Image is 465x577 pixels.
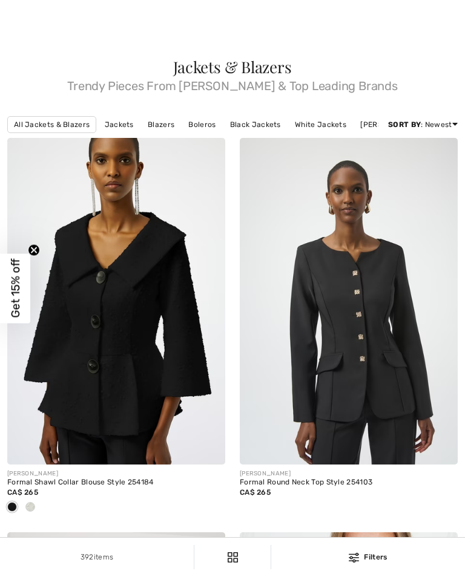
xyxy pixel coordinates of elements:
div: Formal Round Neck Top Style 254103 [240,478,458,487]
img: Filters [349,553,359,562]
span: 392 [81,553,94,561]
span: CA$ 265 [240,488,271,497]
span: Jackets & Blazers [173,56,291,77]
img: Filters [228,552,238,562]
span: Get 15% off [8,259,22,318]
div: [PERSON_NAME] [7,469,225,478]
div: [PERSON_NAME] [240,469,458,478]
a: Black Jackets [224,117,287,132]
a: White Jackets [289,117,352,132]
a: Blazers [142,117,180,132]
div: Formal Shawl Collar Blouse Style 254184 [7,478,225,487]
span: CA$ 265 [7,488,38,497]
div: Black [3,498,21,518]
div: Filters [279,552,458,562]
a: [PERSON_NAME] Jackets [354,117,458,132]
div: Winter White [21,498,39,518]
a: Jackets [99,117,140,132]
a: All Jackets & Blazers [7,116,96,133]
img: Formal Shawl Collar Blouse Style 254184. Black [7,138,225,465]
a: Boleros [182,117,222,132]
span: Trendy Pieces From [PERSON_NAME] & Top Leading Brands [7,75,458,92]
img: Formal Round Neck Top Style 254103. Black [240,138,458,465]
button: Close teaser [28,244,40,256]
strong: Sort By [388,120,421,129]
div: : Newest [388,119,458,130]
